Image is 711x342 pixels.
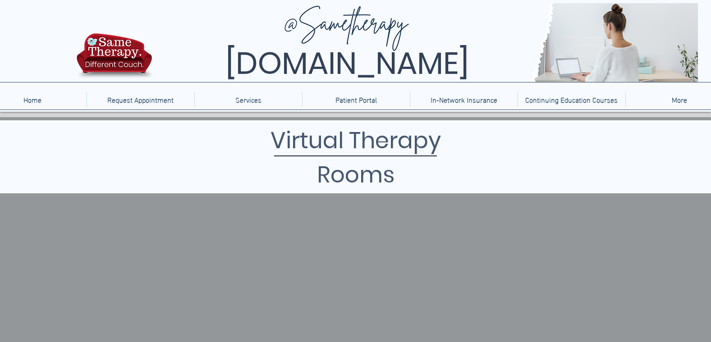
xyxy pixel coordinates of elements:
[331,92,381,107] p: Patient Portal
[87,92,194,107] a: Request Appointment
[225,42,469,85] span: [DOMAIN_NAME]
[521,92,622,107] p: Continuing Education Courses
[231,92,266,107] p: Services
[426,92,502,107] p: In-Network Insurance
[302,92,410,107] a: Patient Portal
[518,92,625,107] a: Continuing Education Courses
[19,92,46,107] p: Home
[103,92,178,107] p: Request Appointment
[194,92,302,107] div: Services
[154,3,698,82] img: Same Therapy, Different Couch. TelebehavioralHealth.US
[410,92,518,107] a: In-Network Insurance
[667,92,692,107] p: More
[74,32,155,85] img: TBH.US
[219,123,493,192] h1: Virtual Therapy Rooms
